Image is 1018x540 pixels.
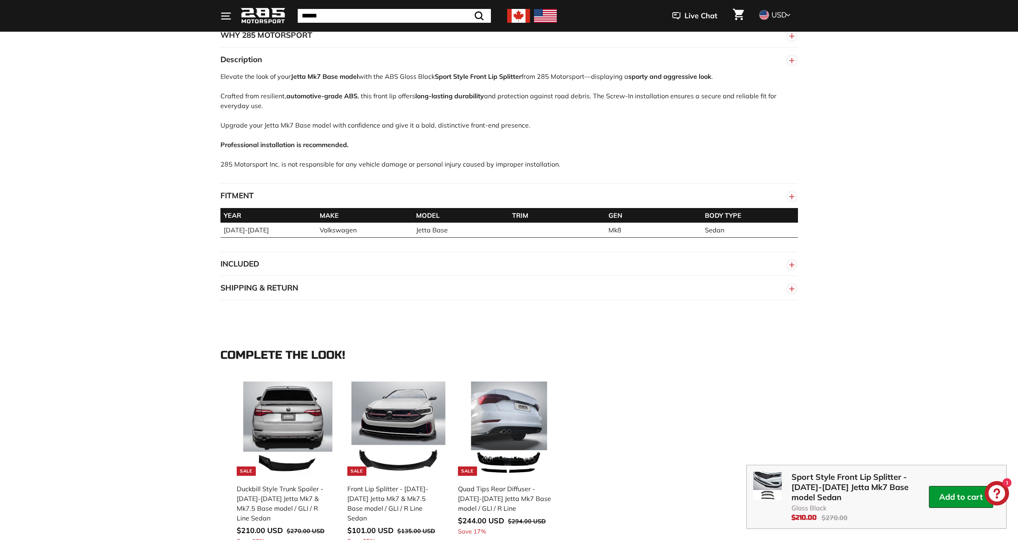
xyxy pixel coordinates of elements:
[316,223,413,238] td: Volkswagen
[791,514,817,522] sale-price: $210.00
[347,526,394,535] span: $101.00 USD
[220,72,798,183] div: Elevate the look of your with the ABS Gloss Black from 285 Motorsport—displaying a . Crafted from...
[415,92,484,100] strong: long-lasting durability
[220,276,798,300] button: SHIPPING & RETURN
[470,72,521,80] strong: Front Lip Splitter
[822,514,848,522] compare-at-price: $270.00
[397,527,435,535] span: $135.00 USD
[220,252,798,276] button: INCLUDED
[628,72,711,80] strong: sporty and aggressive look
[772,10,787,20] span: USD
[237,466,255,476] div: Sale
[605,208,702,223] th: GEN
[458,466,477,476] div: Sale
[413,223,509,238] td: Jetta Base
[220,141,349,149] strong: Professional installation is recommended.
[220,184,798,208] button: FITMENT
[509,208,605,223] th: TRIM
[347,466,366,476] div: Sale
[929,486,993,508] button: Add to cart
[684,11,717,21] span: Live Chat
[220,23,798,48] button: WHY 285 MOTORSPORT
[286,92,357,100] strong: automotive-grade ABS
[237,526,283,535] span: $210.00 USD
[458,516,504,525] span: $244.00 USD
[939,492,983,502] button-content: Add to cart
[791,472,929,502] span: Sport Style Front Lip Splitter - [DATE]-[DATE] Jetta Mk7 Base model Sedan
[287,527,325,535] span: $270.00 USD
[662,6,728,26] button: Live Chat
[435,72,469,80] strong: Sport Style
[347,484,442,523] div: Front Lip Splitter - [DATE]-[DATE] Jetta Mk7 & Mk7.5 Base model / GLI / R Line Sedan
[791,504,929,512] span: Gloss Black
[702,208,798,223] th: BODY TYPE
[316,208,413,223] th: MAKE
[237,484,331,523] div: Duckbill Style Trunk Spoiler - [DATE]-[DATE] Jetta Mk7 & Mk7.5 Base model / GLI / R Line Sedan
[220,223,317,238] td: [DATE]-[DATE]
[982,481,1011,507] inbox-online-store-chat: Shopify online store chat
[298,9,491,23] input: Search
[413,208,509,223] th: MODEL
[508,518,546,525] span: $294.00 USD
[458,484,552,513] div: Quad Tips Rear Diffuser - [DATE]-[DATE] Jetta Mk7 Base model / GLI / R Line
[220,48,798,72] button: Description
[241,7,286,26] img: Logo_285_Motorsport_areodynamics_components
[458,527,486,536] span: Save 17%
[291,72,358,80] strong: Jetta Mk7 Base model
[753,472,782,500] img: Sport Style Front Lip Splitter - 2019-2021 Jetta Mk7 Base model Sedan
[220,208,317,223] th: YEAR
[220,349,798,362] div: Complete the look!
[605,223,702,238] td: Mk8
[728,2,749,30] a: Cart
[702,223,798,238] td: Sedan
